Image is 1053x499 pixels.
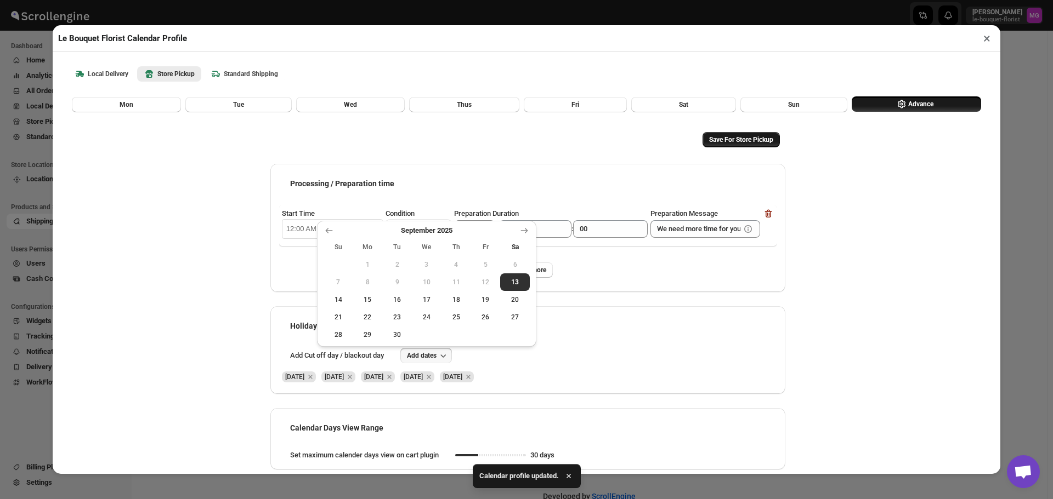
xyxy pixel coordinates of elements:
[500,256,530,273] button: Saturday September 6 2025
[446,278,467,286] span: 11
[353,291,383,308] button: Monday September 15 2025
[382,238,412,256] th: Tuesday
[441,308,471,326] button: Thursday September 25 2025
[353,238,383,256] th: Monday
[500,273,530,291] button: Today Saturday September 13 2025
[382,273,412,291] button: Tuesday September 9 2025
[500,308,530,326] button: Saturday September 27 2025
[416,260,437,269] span: 3
[324,238,353,256] th: Sunday
[471,273,500,291] button: Friday September 12 2025
[505,243,525,251] span: Sa
[407,351,437,360] span: Add dates
[358,330,378,339] span: 29
[471,291,500,308] button: Friday September 19 2025
[387,330,407,339] span: 30
[409,97,519,112] button: Thus
[290,178,394,189] h5: Processing / Preparation time
[650,220,740,238] input: Your message here
[908,100,933,108] span: Advance
[524,97,627,112] button: Fri
[573,220,632,238] input: MM
[441,273,471,291] button: Thursday September 11 2025
[416,295,437,304] span: 17
[788,100,800,109] span: Sun
[203,66,285,82] button: Standard delivery
[571,100,579,109] span: Fri
[282,208,315,219] p: Start Time
[979,31,995,46] button: ×
[441,291,471,308] button: Thursday September 18 2025
[358,243,378,251] span: Mo
[505,313,525,322] span: 27
[475,313,496,322] span: 26
[441,238,471,256] th: Thursday
[709,135,773,144] span: Save For Store Pickup
[305,372,315,382] button: Remove Thu Nov 27 2025
[325,373,344,381] span: Fri Nov 28 2025
[505,295,525,304] span: 20
[454,208,519,220] p: Preparation Duration
[703,132,780,147] button: Save For Store Pickup
[353,326,383,343] button: Monday September 29 2025
[384,372,394,382] button: Remove Thu Dec 25 2025
[505,260,525,269] span: 6
[517,223,532,238] button: Show next month, October 2025
[412,291,441,308] button: Wednesday September 17 2025
[446,243,467,251] span: Th
[328,278,349,286] span: 7
[358,278,378,286] span: 8
[412,273,441,291] button: Wednesday September 10 2025
[457,100,472,109] span: Thus
[279,350,395,361] span: Add Cut off day / blackout day
[443,373,462,381] span: Sat Sep 13 2025
[137,66,201,82] button: Store pickup
[382,256,412,273] button: Tuesday September 2 2025
[446,295,467,304] span: 18
[475,260,496,269] span: 5
[1007,455,1040,488] div: Open chat
[631,97,736,112] button: Sat
[353,308,383,326] button: Monday September 22 2025
[475,278,496,286] span: 12
[382,291,412,308] button: Tuesday September 16 2025
[500,291,530,308] button: Saturday September 20 2025
[416,278,437,286] span: 10
[364,373,383,381] span: Thu Dec 25 2025
[358,313,378,322] span: 22
[505,278,525,286] span: 13
[740,97,847,112] button: Sun
[321,223,337,238] button: Show previous month, August 2025
[328,313,349,322] span: 21
[324,308,353,326] button: Sunday September 21 2025
[852,96,981,112] button: Advance
[296,97,405,112] button: Wed
[144,68,195,79] b: Store Pickup
[446,313,467,322] span: 25
[412,238,441,256] th: Wednesday
[120,100,133,109] span: Mon
[344,100,357,109] span: Wed
[290,422,383,433] h5: Calendar Days View Range
[74,68,128,79] b: Local Delivery
[471,308,500,326] button: Friday September 26 2025
[463,372,473,382] button: Remove Sat Sep 13 2025
[328,295,349,304] span: 14
[416,243,437,251] span: We
[416,313,437,322] span: 24
[285,373,304,381] span: Thu Nov 27 2025
[210,68,278,79] b: Standard Shipping
[679,100,688,109] span: Sat
[324,326,353,343] button: Sunday September 28 2025
[441,256,471,273] button: Thursday September 4 2025
[72,97,181,112] button: Mon
[387,295,407,304] span: 16
[471,256,500,273] button: Friday September 5 2025
[233,100,244,109] span: Tue
[290,320,376,331] h5: Holidays / Blackout days
[67,66,135,82] button: Local delivery
[324,273,353,291] button: Sunday September 7 2025
[496,220,648,238] div: :
[650,208,718,220] p: Preparation Message
[475,295,496,304] span: 19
